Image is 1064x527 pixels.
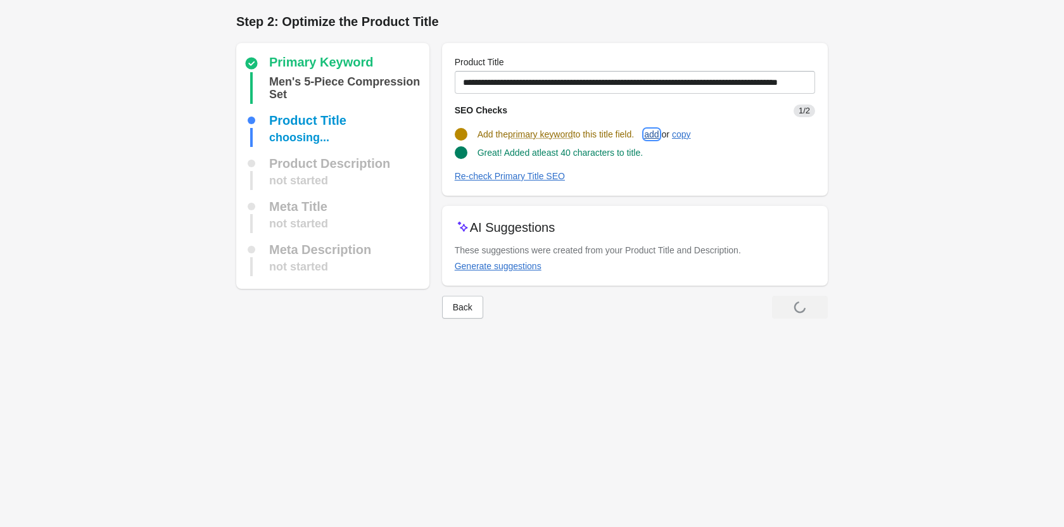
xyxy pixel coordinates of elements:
[269,200,327,213] div: Meta Title
[442,296,483,319] button: Back
[450,165,570,187] button: Re-check Primary Title SEO
[455,171,565,181] div: Re-check Primary Title SEO
[672,129,691,139] div: copy
[644,129,659,139] div: add
[269,214,328,233] div: not started
[667,123,696,146] button: copy
[269,243,371,256] div: Meta Description
[455,261,541,271] div: Generate suggestions
[269,157,390,170] div: Product Description
[236,13,828,30] h1: Step 2: Optimize the Product Title
[269,128,329,147] div: choosing...
[269,171,328,190] div: not started
[659,128,672,141] span: or
[794,105,815,117] span: 1/2
[269,114,346,127] div: Product Title
[450,255,547,277] button: Generate suggestions
[269,72,424,104] div: Men's 5-Piece Compression Set
[269,257,328,276] div: not started
[453,302,472,312] div: Back
[478,148,643,158] span: Great! Added atleast 40 characters to title.
[455,56,504,68] label: Product Title
[455,245,741,255] span: These suggestions were created from your Product Title and Description.
[455,105,507,115] span: SEO Checks
[639,123,664,146] button: add
[508,128,573,141] span: primary keyword
[269,56,374,71] div: Primary Keyword
[478,129,634,139] span: Add the to this title field.
[470,219,555,236] p: AI Suggestions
